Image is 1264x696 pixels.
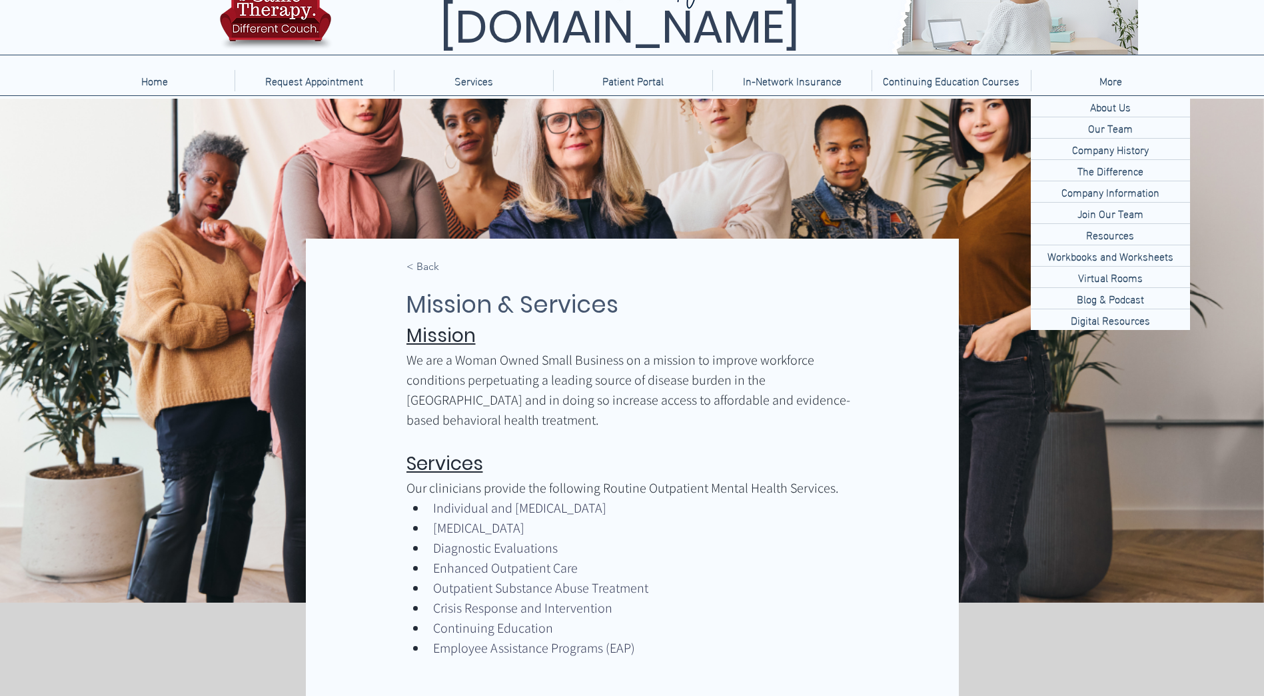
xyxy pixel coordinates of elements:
p: Services [448,70,500,91]
span: Services [406,451,483,477]
span: Continuing Education [433,619,553,637]
span: Our clinicians provide the following Routine Outpatient Mental Health Services. [406,479,839,497]
a: The Difference [1031,159,1190,181]
span: Outpatient Substance Abuse Treatment [433,579,648,597]
h1: Mission & Services [406,287,859,322]
p: Patient Portal [596,70,670,91]
p: More [1093,70,1129,91]
div: About Us [1031,96,1190,117]
a: Workbooks and Worksheets [1031,245,1190,266]
a: Company History [1031,138,1190,159]
p: Workbooks and Worksheets [1042,245,1179,266]
p: The Difference [1072,160,1149,181]
span: We are a Woman Owned Small Business on a mission to improve workforce conditions perpetuating a l... [406,351,850,429]
nav: Site [75,70,1190,91]
a: Resources [1031,223,1190,245]
p: About Us [1085,96,1136,117]
a: Patient Portal [553,70,712,91]
span: Mission [406,323,476,349]
a: Join Our Team [1031,202,1190,223]
a: In-Network Insurance [712,70,872,91]
a: < Back [406,257,494,277]
span: Diagnostic Evaluations [433,539,558,557]
p: Company History [1067,139,1154,159]
p: Blog & Podcast [1071,288,1149,309]
p: Continuing Education Courses [876,70,1026,91]
a: Digital Resources [1031,309,1190,330]
p: Request Appointment [259,70,370,91]
p: In-Network Insurance [736,70,848,91]
span: Employee Assistance Programs (EAP) [433,639,635,657]
a: Request Appointment [235,70,394,91]
span: Enhanced Outpatient Care [433,559,578,577]
p: Digital Resources [1065,309,1155,330]
a: Home [75,70,235,91]
p: Virtual Rooms [1073,267,1148,287]
p: Resources [1081,224,1139,245]
a: Blog & Podcast [1031,287,1190,309]
p: Company Information [1056,181,1165,202]
span: [MEDICAL_DATA] [433,519,524,537]
span: < Back [406,259,439,274]
span: Crisis Response and Intervention [433,599,612,617]
a: Our Team [1031,117,1190,138]
a: Virtual Rooms [1031,266,1190,287]
p: Our Team [1083,117,1138,138]
p: Join Our Team [1072,203,1149,223]
a: Company Information [1031,181,1190,202]
div: Services [394,70,553,91]
p: Home [135,70,175,91]
a: Continuing Education Courses [872,70,1031,91]
span: Individual and [MEDICAL_DATA] [433,499,606,517]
